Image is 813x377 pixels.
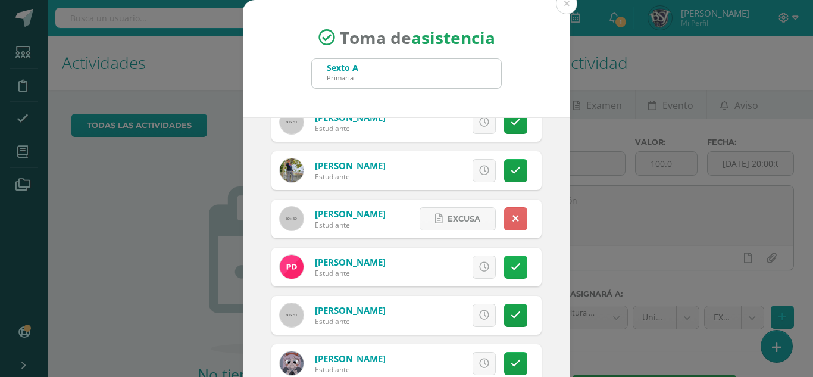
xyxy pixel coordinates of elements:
[280,303,304,327] img: 60x60
[315,304,386,316] a: [PERSON_NAME]
[280,158,304,182] img: 7f5c779438a058a136ba26e2180383af.png
[280,255,304,279] img: e96b4f50a06666a277c83cff05b877f7.png
[411,26,495,49] strong: asistencia
[315,123,386,133] div: Estudiante
[315,353,386,364] a: [PERSON_NAME]
[327,62,358,73] div: Sexto A
[312,59,501,88] input: Busca un grado o sección aquí...
[315,220,386,230] div: Estudiante
[420,207,496,230] a: Excusa
[280,351,304,375] img: 72b9f8b55d254aa667067d7630bb2092.png
[315,256,386,268] a: [PERSON_NAME]
[448,208,480,230] span: Excusa
[280,110,304,134] img: 60x60
[315,160,386,172] a: [PERSON_NAME]
[315,172,386,182] div: Estudiante
[315,364,386,375] div: Estudiante
[327,73,358,82] div: Primaria
[280,207,304,230] img: 60x60
[315,268,386,278] div: Estudiante
[340,26,495,49] span: Toma de
[315,316,386,326] div: Estudiante
[315,208,386,220] a: [PERSON_NAME]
